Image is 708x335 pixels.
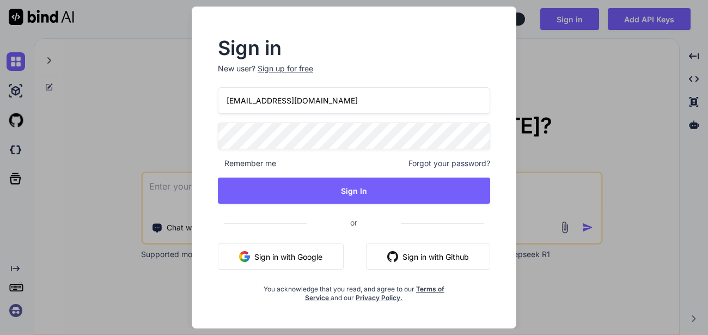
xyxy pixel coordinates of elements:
[356,294,402,302] a: Privacy Policy.
[218,178,490,204] button: Sign In
[258,63,313,74] div: Sign up for free
[408,158,490,169] span: Forgot your password?
[218,39,490,57] h2: Sign in
[366,243,490,270] button: Sign in with Github
[305,285,444,302] a: Terms of Service
[387,251,398,262] img: github
[218,63,490,87] p: New user?
[218,87,490,114] input: Login or Email
[263,278,444,302] div: You acknowledge that you read, and agree to our and our
[218,243,344,270] button: Sign in with Google
[218,158,276,169] span: Remember me
[307,209,401,236] span: or
[239,251,250,262] img: google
